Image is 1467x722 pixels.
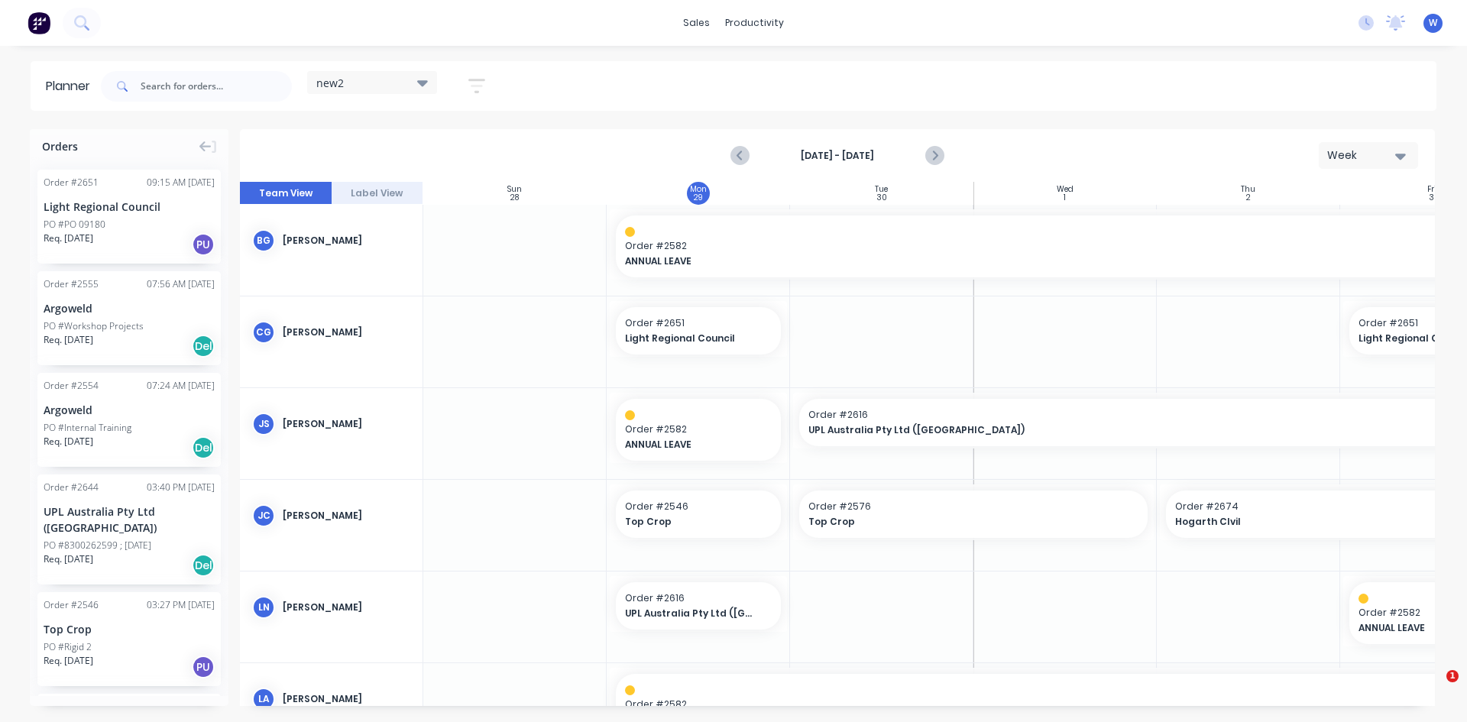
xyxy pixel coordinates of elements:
[1415,670,1452,707] iframe: Intercom live chat
[625,316,772,330] span: Order # 2651
[147,277,215,291] div: 07:56 AM [DATE]
[44,481,99,494] div: Order # 2644
[283,325,410,339] div: [PERSON_NAME]
[625,607,757,620] span: UPL Australia Pty Ltd ([GEOGRAPHIC_DATA])
[44,503,215,536] div: UPL Australia Pty Ltd ([GEOGRAPHIC_DATA])
[252,596,275,619] div: LN
[316,75,344,91] span: new2
[44,379,99,393] div: Order # 2554
[44,552,93,566] span: Req. [DATE]
[1064,194,1066,202] div: 1
[1327,147,1397,164] div: Week
[44,640,92,654] div: PO #Rigid 2
[283,234,410,248] div: [PERSON_NAME]
[44,539,151,552] div: PO #8300262599 ; [DATE]
[44,218,105,231] div: PO #PO 09180
[147,379,215,393] div: 07:24 AM [DATE]
[44,435,93,448] span: Req. [DATE]
[44,333,93,347] span: Req. [DATE]
[252,321,275,344] div: CG
[252,504,275,527] div: JC
[44,277,99,291] div: Order # 2555
[876,194,887,202] div: 30
[625,591,772,605] span: Order # 2616
[761,149,914,163] strong: [DATE] - [DATE]
[675,11,717,34] div: sales
[1319,142,1418,169] button: Week
[694,194,703,202] div: 29
[690,185,707,194] div: Mon
[44,199,215,215] div: Light Regional Council
[1427,185,1436,194] div: Fri
[44,598,99,612] div: Order # 2546
[283,692,410,706] div: [PERSON_NAME]
[717,11,792,34] div: productivity
[44,421,131,435] div: PO #Internal Training
[625,332,757,345] span: Light Regional Council
[28,11,50,34] img: Factory
[141,71,292,102] input: Search for orders...
[147,481,215,494] div: 03:40 PM [DATE]
[147,176,215,189] div: 09:15 AM [DATE]
[252,413,275,435] div: JS
[44,621,215,637] div: Top Crop
[625,438,757,452] span: ANNUAL LEAVE
[1241,185,1255,194] div: Thu
[1057,185,1074,194] div: Wed
[1446,670,1459,682] span: 1
[1429,16,1437,30] span: W
[147,598,215,612] div: 03:27 PM [DATE]
[192,436,215,459] div: Del
[510,194,519,202] div: 28
[283,509,410,523] div: [PERSON_NAME]
[44,402,215,418] div: Argoweld
[192,335,215,358] div: Del
[44,231,93,245] span: Req. [DATE]
[625,500,772,513] span: Order # 2546
[625,423,772,436] span: Order # 2582
[808,515,1106,529] span: Top Crop
[44,300,215,316] div: Argoweld
[283,601,410,614] div: [PERSON_NAME]
[252,229,275,252] div: BG
[240,182,332,205] button: Team View
[46,77,98,96] div: Planner
[192,554,215,577] div: Del
[192,656,215,678] div: PU
[283,417,410,431] div: [PERSON_NAME]
[44,176,99,189] div: Order # 2651
[625,254,1417,268] span: ANNUAL LEAVE
[192,233,215,256] div: PU
[808,423,1436,437] span: UPL Australia Pty Ltd ([GEOGRAPHIC_DATA])
[42,138,78,154] span: Orders
[875,185,888,194] div: Tue
[332,182,423,205] button: Label View
[507,185,522,194] div: Sun
[44,654,93,668] span: Req. [DATE]
[1246,194,1251,202] div: 2
[625,515,757,529] span: Top Crop
[252,688,275,711] div: LA
[808,500,1138,513] span: Order # 2576
[44,319,144,333] div: PO #Workshop Projects
[1429,194,1434,202] div: 3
